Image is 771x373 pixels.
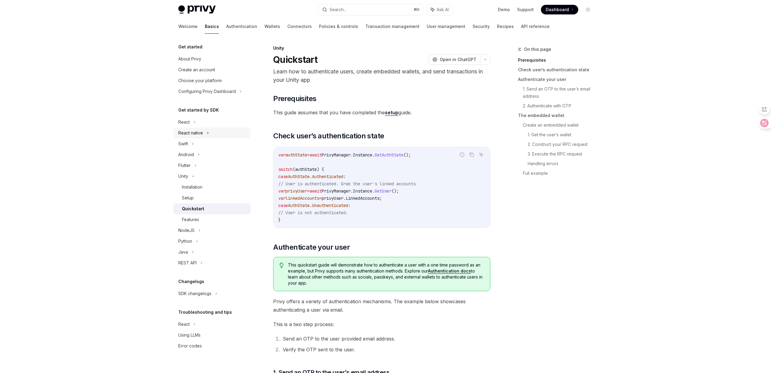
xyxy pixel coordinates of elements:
h5: Get started [178,43,202,51]
a: Using LLMs [173,330,251,341]
div: Setup [182,194,194,202]
span: ; [379,196,382,201]
span: authState [286,152,307,158]
span: ⌘ K [414,7,420,12]
span: (); [392,188,399,194]
span: Authenticate your user [273,242,350,252]
a: Dashboard [541,5,578,14]
div: Error codes [178,342,202,350]
a: Support [517,7,534,13]
a: The embedded wallet [518,111,598,120]
a: Create an embedded wallet [523,120,598,130]
a: Quickstart [173,203,251,214]
a: API reference [521,19,550,34]
div: Installation [182,183,202,191]
div: React [178,119,190,126]
button: Report incorrect code [458,151,466,159]
div: Using LLMs [178,331,201,339]
div: Swift [178,140,188,147]
span: . [372,152,375,158]
div: REST API [178,259,197,267]
span: LinkedAccounts [346,196,379,201]
span: privyUser [286,188,307,194]
p: Learn how to authenticate users, create embedded wallets, and send transactions in your Unity app [273,67,490,84]
span: privyUser [322,196,343,201]
span: . [310,203,312,208]
span: This is a two step process: [273,320,490,328]
span: On this page [524,46,551,53]
span: . [372,188,375,194]
span: Prerequisites [273,94,316,103]
img: light logo [178,5,216,14]
a: 1. Send an OTP to the user’s email address [523,84,598,101]
span: (); [404,152,411,158]
span: PrivyManager [322,152,351,158]
span: var [278,196,286,201]
button: Ask AI [426,4,453,15]
span: GetUser [375,188,392,194]
span: GetAuthState [375,152,404,158]
span: Check user’s authentication state [273,131,384,141]
a: Handling errors [528,159,598,168]
a: Error codes [173,341,251,351]
div: Choose your platform [178,77,222,84]
a: Welcome [178,19,198,34]
span: Privy offers a variety of authentication mechanisms. The example below showcases authenticating a... [273,297,490,314]
a: Full example [523,168,598,178]
a: Recipes [497,19,514,34]
div: NodeJS [178,227,195,234]
div: React native [178,129,203,137]
a: Basics [205,19,219,34]
div: Create an account [178,66,215,73]
span: authState [295,167,317,172]
span: var [278,152,286,158]
span: Ask AI [437,7,449,13]
span: Dashboard [546,7,569,13]
a: setup [385,109,398,116]
li: Send an OTP to the user provided email address. [281,334,490,343]
a: Check user’s authentication state [518,65,598,75]
span: ( [293,167,295,172]
a: Features [173,214,251,225]
span: AuthState [288,203,310,208]
div: Configuring Privy Dashboard [178,88,236,95]
span: Instance [353,188,372,194]
span: ) { [317,167,324,172]
svg: Tip [279,263,284,268]
span: PrivyManager [322,188,351,194]
div: Search... [329,6,346,13]
a: Authentication docs [428,268,471,274]
a: 1. Get the user’s wallet [528,130,598,140]
a: Installation [173,182,251,193]
a: 2. Construct your RPC request [528,140,598,149]
a: 3. Execute the RPC request [528,149,598,159]
button: Toggle dark mode [583,5,593,14]
div: About Privy [178,55,201,63]
span: var [278,188,286,194]
a: Security [473,19,490,34]
div: React [178,321,190,328]
div: Java [178,248,188,256]
a: Wallets [264,19,280,34]
span: : [343,174,346,179]
button: Search...⌘K [318,4,423,15]
h5: Changelogs [178,278,204,285]
span: : [348,203,351,208]
div: SDK changelogs [178,290,211,297]
span: // User is not authenticated. [278,210,348,215]
a: 2. Authenticate with OTP [523,101,598,111]
a: Prerequisites [518,55,598,65]
div: Unity [273,45,490,51]
li: Verify the OTP sent to the user. [281,345,490,354]
span: AuthState [288,174,310,179]
a: Transaction management [365,19,420,34]
h1: Quickstart [273,54,318,65]
span: This guide assumes that you have completed the guide. [273,108,490,117]
a: Choose your platform [173,75,251,86]
button: Open in ChatGPT [429,54,480,65]
span: await [310,152,322,158]
h5: Get started by SDK [178,106,219,114]
div: Quickstart [182,205,204,212]
span: Open in ChatGPT [440,57,476,63]
div: Android [178,151,194,158]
